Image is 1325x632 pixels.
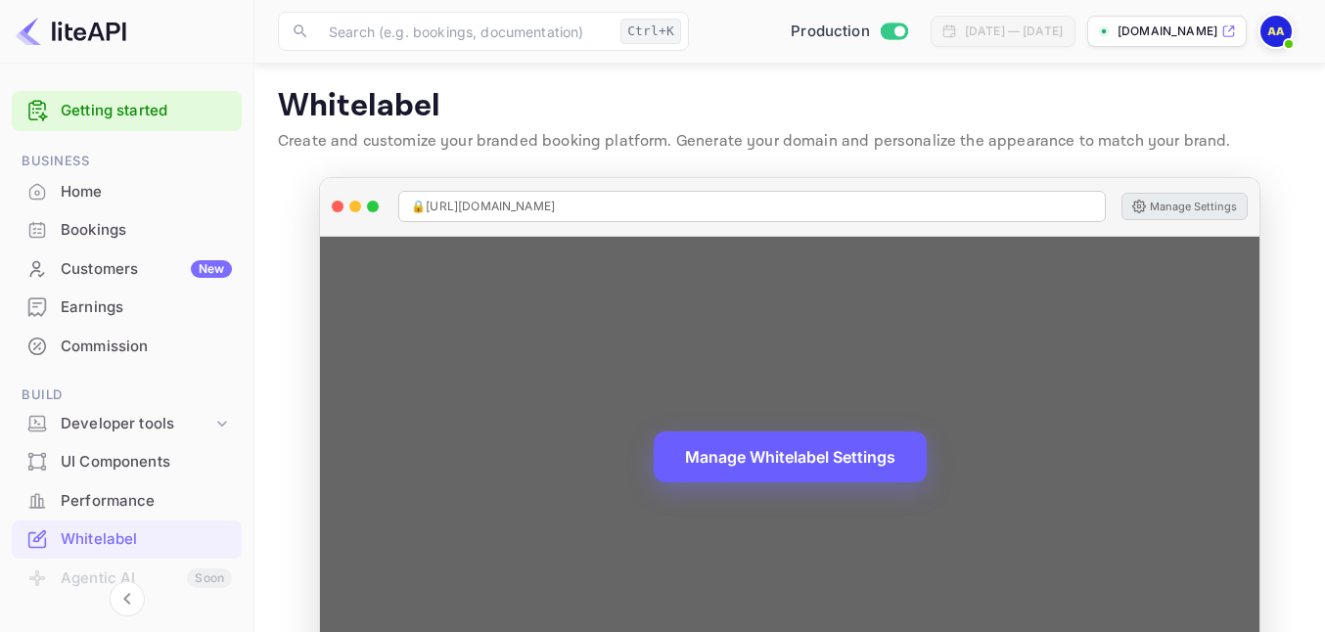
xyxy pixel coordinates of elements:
[12,151,242,172] span: Business
[61,296,232,319] div: Earnings
[12,211,242,248] a: Bookings
[317,12,613,51] input: Search (e.g. bookings, documentation)
[61,181,232,203] div: Home
[12,173,242,209] a: Home
[12,384,242,406] span: Build
[12,328,242,366] div: Commission
[12,250,242,289] div: CustomersNew
[110,581,145,616] button: Collapse navigation
[12,173,242,211] div: Home
[278,130,1302,154] p: Create and customize your branded booking platform. Generate your domain and personalize the appe...
[12,482,242,520] div: Performance
[61,413,212,435] div: Developer tools
[61,608,232,630] div: API Logs
[61,528,232,551] div: Whitelabel
[965,23,1063,40] div: [DATE] — [DATE]
[61,258,232,281] div: Customers
[12,443,242,481] div: UI Components
[12,520,242,559] div: Whitelabel
[12,443,242,479] a: UI Components
[12,482,242,519] a: Performance
[16,16,126,47] img: LiteAPI logo
[61,219,232,242] div: Bookings
[620,19,681,44] div: Ctrl+K
[12,250,242,287] a: CustomersNew
[61,490,232,513] div: Performance
[1260,16,1292,47] img: Abi Aromasodu
[654,431,927,482] button: Manage Whitelabel Settings
[12,91,242,131] div: Getting started
[1121,193,1248,220] button: Manage Settings
[278,87,1302,126] p: Whitelabel
[61,100,232,122] a: Getting started
[411,198,555,215] span: 🔒 [URL][DOMAIN_NAME]
[61,336,232,358] div: Commission
[1118,23,1217,40] p: [DOMAIN_NAME]
[12,289,242,325] a: Earnings
[191,260,232,278] div: New
[783,21,915,43] div: Switch to Sandbox mode
[12,211,242,249] div: Bookings
[791,21,870,43] span: Production
[12,407,242,441] div: Developer tools
[61,451,232,474] div: UI Components
[12,328,242,364] a: Commission
[12,520,242,557] a: Whitelabel
[12,289,242,327] div: Earnings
